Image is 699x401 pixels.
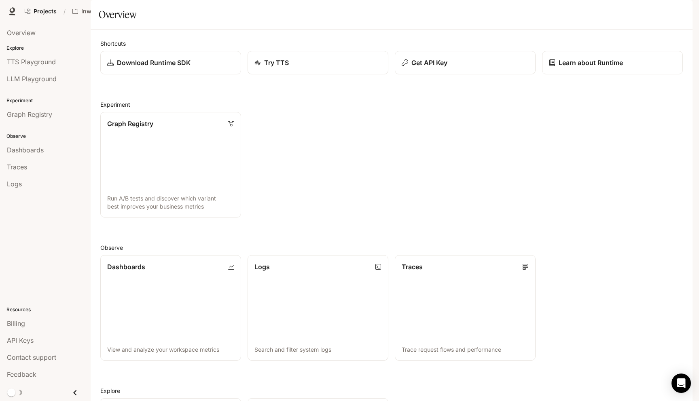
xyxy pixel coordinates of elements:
div: / [60,7,69,16]
p: Try TTS [264,58,289,68]
button: Get API Key [395,51,536,74]
div: Open Intercom Messenger [671,374,691,393]
p: Logs [254,262,270,272]
a: Try TTS [248,51,388,74]
p: View and analyze your workspace metrics [107,346,234,354]
p: Dashboards [107,262,145,272]
a: DashboardsView and analyze your workspace metrics [100,255,241,361]
a: Learn about Runtime [542,51,683,74]
button: Open workspace menu [69,3,139,19]
a: Go to projects [21,3,60,19]
p: Graph Registry [107,119,153,129]
h2: Experiment [100,100,683,109]
p: Get API Key [411,58,447,68]
p: Search and filter system logs [254,346,381,354]
h2: Observe [100,243,683,252]
a: Download Runtime SDK [100,51,241,74]
p: Traces [402,262,423,272]
p: Trace request flows and performance [402,346,529,354]
p: Run A/B tests and discover which variant best improves your business metrics [107,194,234,211]
p: Inworld AI Demos kamil [81,8,127,15]
a: TracesTrace request flows and performance [395,255,536,361]
h2: Explore [100,386,683,395]
h2: Shortcuts [100,39,683,48]
span: Projects [34,8,57,15]
a: LogsSearch and filter system logs [248,255,388,361]
a: Graph RegistryRun A/B tests and discover which variant best improves your business metrics [100,112,241,217]
p: Download Runtime SDK [117,58,191,68]
h1: Overview [99,6,136,23]
p: Learn about Runtime [559,58,623,68]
